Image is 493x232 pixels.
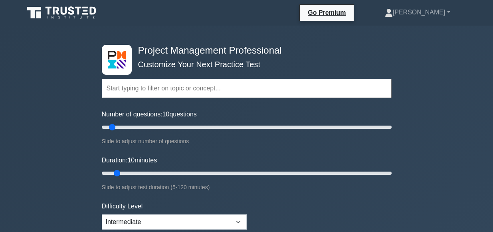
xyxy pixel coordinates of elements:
div: Slide to adjust number of questions [102,136,392,146]
label: Difficulty Level [102,202,143,211]
a: Go Premium [303,8,350,18]
h4: Project Management Professional [135,45,352,56]
label: Number of questions: questions [102,110,197,119]
span: 10 [162,111,170,118]
a: [PERSON_NAME] [366,4,469,20]
div: Slide to adjust test duration (5-120 minutes) [102,182,392,192]
label: Duration: minutes [102,156,157,165]
span: 10 [127,157,135,164]
input: Start typing to filter on topic or concept... [102,79,392,98]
